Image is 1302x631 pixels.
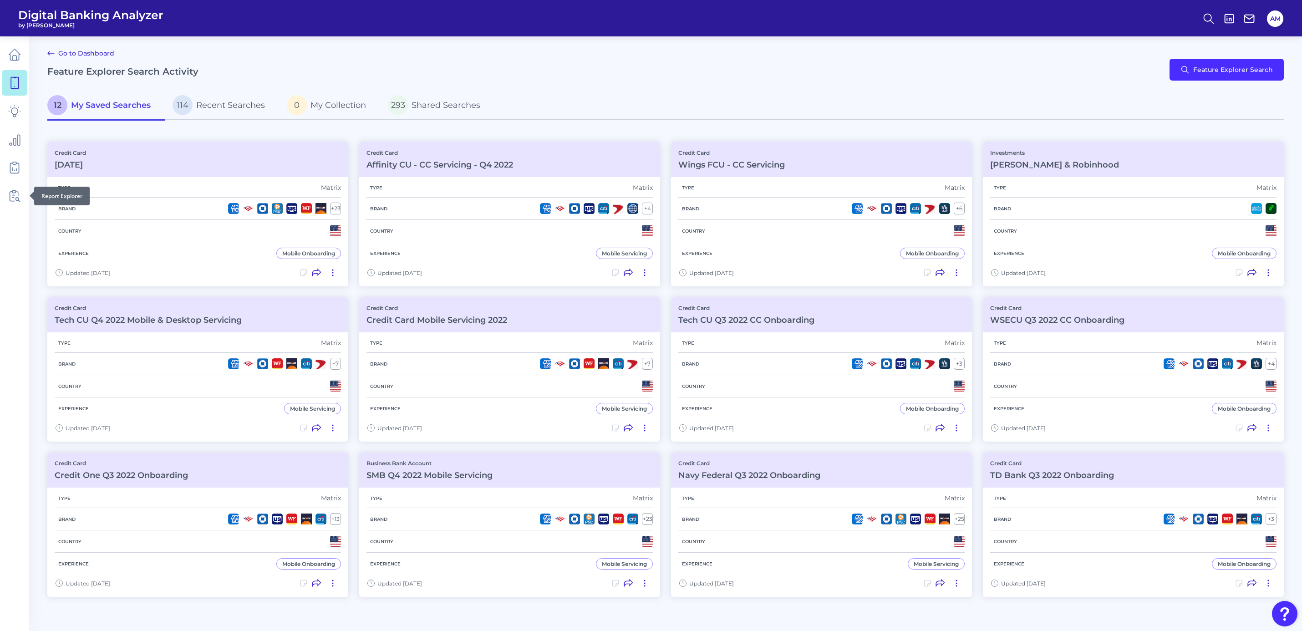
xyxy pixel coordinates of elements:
span: Shared Searches [412,100,480,110]
div: + 7 [330,358,341,370]
h3: Credit Card Mobile Servicing 2022 [366,315,507,325]
h5: Brand [366,516,391,522]
p: Business Bank Account [366,460,493,467]
h5: Type [366,495,386,501]
a: 293Shared Searches [381,92,495,121]
div: Matrix [1256,339,1277,347]
h5: Country [678,539,709,544]
a: Credit CardWSECU Q3 2022 CC OnboardingTypeMatrixBrand+4CountryExperienceMobile OnboardingUpdated ... [983,297,1284,442]
h5: Country [55,539,85,544]
a: Credit Card[DATE]TypeMatrixBrand+23CountryExperienceMobile OnboardingUpdated [DATE] [47,142,348,286]
span: Updated [DATE] [377,580,422,587]
div: Mobile Servicing [602,405,647,412]
h5: Type [678,495,698,501]
h5: Experience [678,561,716,567]
h3: Credit One Q3 2022 Onboarding [55,470,188,480]
div: Mobile Onboarding [1218,560,1271,567]
h5: Brand [678,361,703,367]
h5: Type [678,340,698,346]
a: Investments[PERSON_NAME] & RobinhoodTypeMatrixBrandCountryExperienceMobile OnboardingUpdated [DATE] [983,142,1284,286]
h5: Country [990,539,1021,544]
div: + 6 [954,203,965,214]
div: + 23 [330,203,341,214]
a: Credit CardNavy Federal Q3 2022 OnboardingTypeMatrixBrand+25CountryExperienceMobile ServicingUpda... [671,453,972,597]
p: Credit Card [55,149,86,156]
span: Updated [DATE] [66,580,110,587]
h5: Experience [55,406,92,412]
h5: Type [990,185,1010,191]
div: Mobile Servicing [290,405,335,412]
span: Recent Searches [196,100,265,110]
h5: Brand [366,206,391,212]
p: Investments [990,149,1119,156]
h5: Experience [990,561,1028,567]
span: Updated [DATE] [1001,580,1046,587]
p: Credit Card [366,149,513,156]
h5: Country [55,383,85,389]
h5: Experience [366,250,404,256]
span: Updated [DATE] [1001,425,1046,432]
a: Credit CardTech CU Q3 2022 CC OnboardingTypeMatrixBrand+3CountryExperienceMobile OnboardingUpdate... [671,297,972,442]
h3: Tech CU Q4 2022 Mobile & Desktop Servicing [55,315,242,325]
h5: Type [366,185,386,191]
h5: Brand [55,361,79,367]
span: Updated [DATE] [377,270,422,276]
h3: Affinity CU - CC Servicing - Q4 2022 [366,160,513,170]
span: Updated [DATE] [1001,270,1046,276]
h5: Brand [990,361,1015,367]
div: Matrix [633,494,653,502]
a: Credit CardTD Bank Q3 2022 OnboardingTypeMatrixBrand+3CountryExperienceMobile OnboardingUpdated [... [983,453,1284,597]
span: 114 [173,95,193,115]
span: Digital Banking Analyzer [18,8,163,22]
span: Updated [DATE] [66,425,110,432]
div: Mobile Servicing [602,560,647,567]
h5: Country [990,228,1021,234]
h5: Experience [678,250,716,256]
div: Matrix [321,494,341,502]
button: Feature Explorer Search [1170,59,1284,81]
div: Mobile Onboarding [1218,250,1271,257]
a: Business Bank AccountSMB Q4 2022 Mobile ServicingTypeMatrixBrand+23CountryExperienceMobile Servic... [359,453,660,597]
span: by [PERSON_NAME] [18,22,163,29]
div: + 4 [642,203,653,214]
h3: Navy Federal Q3 2022 Onboarding [678,470,820,480]
h3: Tech CU Q3 2022 CC Onboarding [678,315,814,325]
div: Matrix [321,183,341,192]
a: Credit CardWings FCU - CC ServicingTypeMatrixBrand+6CountryExperienceMobile OnboardingUpdated [DATE] [671,142,972,286]
h5: Experience [55,250,92,256]
div: Matrix [1256,494,1277,502]
a: Credit CardCredit Card Mobile Servicing 2022TypeMatrixBrand+7CountryExperienceMobile ServicingUpd... [359,297,660,442]
div: Mobile Servicing [914,560,959,567]
a: 0My Collection [280,92,381,121]
div: Mobile Onboarding [282,560,335,567]
h5: Country [366,539,397,544]
h5: Brand [55,516,79,522]
p: Credit Card [55,460,188,467]
span: 293 [388,95,408,115]
h5: Country [55,228,85,234]
div: + 7 [642,358,653,370]
p: Credit Card [678,149,785,156]
h5: Type [55,340,74,346]
h5: Brand [55,206,79,212]
h3: Wings FCU - CC Servicing [678,160,785,170]
div: Matrix [633,183,653,192]
h5: Brand [990,206,1015,212]
h5: Type [55,185,74,191]
p: Credit Card [678,305,814,311]
a: Credit CardCredit One Q3 2022 OnboardingTypeMatrixBrand+13CountryExperienceMobile OnboardingUpdat... [47,453,348,597]
a: Credit CardTech CU Q4 2022 Mobile & Desktop ServicingTypeMatrixBrand+7CountryExperienceMobile Ser... [47,297,348,442]
span: 0 [287,95,307,115]
h3: [DATE] [55,160,86,170]
div: Matrix [945,339,965,347]
div: Report Explorer [34,187,90,205]
h2: Feature Explorer Search Activity [47,66,198,77]
div: Mobile Onboarding [282,250,335,257]
div: + 23 [642,513,653,525]
span: Updated [DATE] [689,580,734,587]
a: Go to Dashboard [47,48,114,59]
h5: Country [678,383,709,389]
h5: Experience [366,406,404,412]
h3: TD Bank Q3 2022 Onboarding [990,470,1114,480]
a: 12My Saved Searches [47,92,165,121]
